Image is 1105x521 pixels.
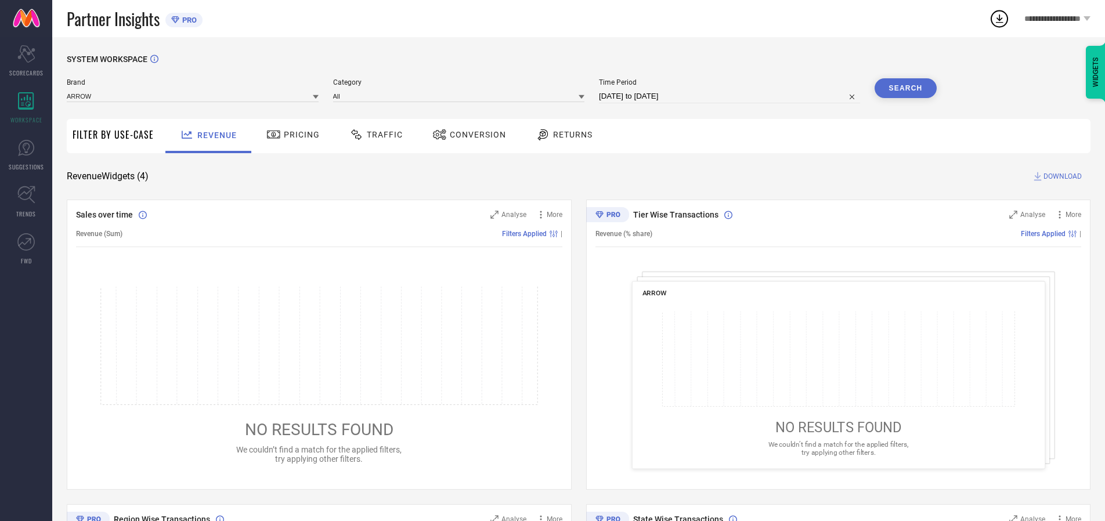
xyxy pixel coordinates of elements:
[561,230,562,238] span: |
[1043,171,1082,182] span: DOWNLOAD
[501,211,526,219] span: Analyse
[768,440,908,456] span: We couldn’t find a match for the applied filters, try applying other filters.
[490,211,499,219] svg: Zoom
[642,289,666,297] span: ARROW
[333,78,585,86] span: Category
[1020,211,1045,219] span: Analyse
[1079,230,1081,238] span: |
[67,78,319,86] span: Brand
[76,230,122,238] span: Revenue (Sum)
[16,209,36,218] span: TRENDS
[599,89,860,103] input: Select time period
[502,230,547,238] span: Filters Applied
[76,210,133,219] span: Sales over time
[197,131,237,140] span: Revenue
[1021,230,1066,238] span: Filters Applied
[73,128,154,142] span: Filter By Use-Case
[1066,211,1081,219] span: More
[633,210,718,219] span: Tier Wise Transactions
[10,115,42,124] span: WORKSPACE
[179,16,197,24] span: PRO
[775,419,901,436] span: NO RESULTS FOUND
[599,78,860,86] span: Time Period
[450,130,506,139] span: Conversion
[9,162,44,171] span: SUGGESTIONS
[67,55,147,64] span: SYSTEM WORKSPACE
[284,130,320,139] span: Pricing
[9,68,44,77] span: SCORECARDS
[595,230,652,238] span: Revenue (% share)
[1009,211,1017,219] svg: Zoom
[553,130,593,139] span: Returns
[21,256,32,265] span: FWD
[586,207,629,225] div: Premium
[67,171,149,182] span: Revenue Widgets ( 4 )
[245,420,393,439] span: NO RESULTS FOUND
[547,211,562,219] span: More
[989,8,1010,29] div: Open download list
[875,78,937,98] button: Search
[67,7,160,31] span: Partner Insights
[236,445,402,464] span: We couldn’t find a match for the applied filters, try applying other filters.
[367,130,403,139] span: Traffic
